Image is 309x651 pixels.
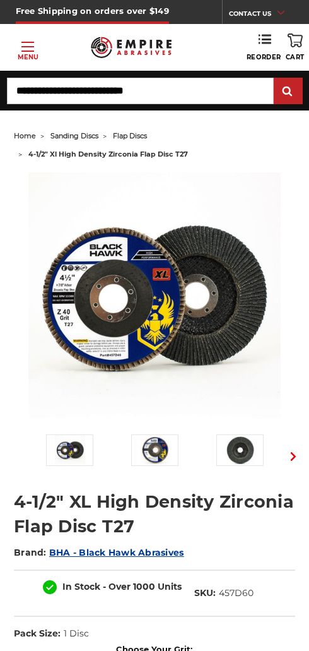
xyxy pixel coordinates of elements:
[62,581,100,592] span: In Stock
[229,6,294,24] a: CONTACT US
[286,53,305,61] span: Cart
[50,131,98,140] a: sanding discs
[103,581,131,592] span: - Over
[28,150,188,158] span: 4-1/2" xl high density zirconia flap disc t27
[14,131,36,140] a: home
[225,435,255,465] img: 4-1/2" XL High Density Zirconia Flap Disc T27
[14,627,61,640] dt: Pack Size:
[113,131,147,140] a: flap discs
[286,33,305,61] a: Cart
[21,46,34,47] span: Toggle menu
[280,441,307,472] button: Next
[194,587,216,600] dt: SKU:
[18,52,38,62] p: Menu
[219,587,254,600] dd: 457D60
[64,627,89,640] dd: 1 Disc
[140,435,170,465] img: 4-1/2" XL High Density Zirconia Flap Disc T27
[14,489,295,539] h1: 4-1/2" XL High Density Zirconia Flap Disc T27
[247,53,281,61] span: Reorder
[276,79,301,104] input: Submit
[158,581,182,592] span: Units
[55,435,85,465] img: 4-1/2" XL High Density Zirconia Flap Disc T27
[247,33,281,61] a: Reorder
[91,32,172,63] img: Empire Abrasives
[49,547,184,558] a: BHA - Black Hawk Abrasives
[14,547,47,558] span: Brand:
[133,581,155,592] span: 1000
